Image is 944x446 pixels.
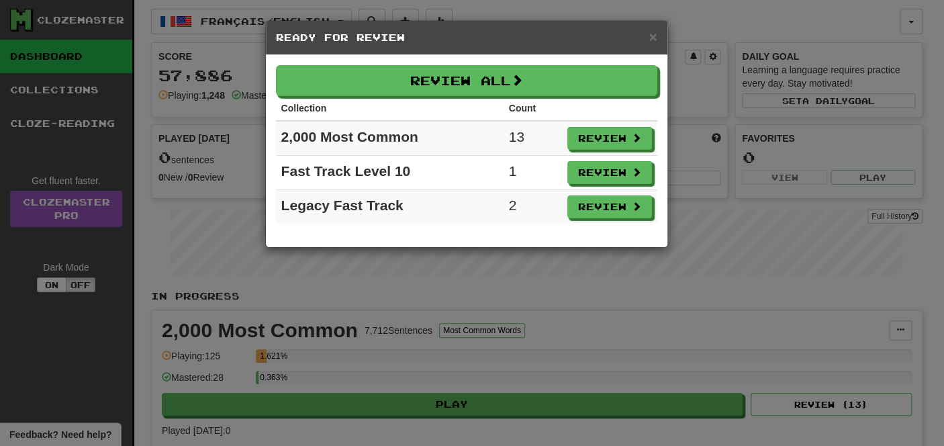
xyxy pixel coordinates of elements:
[504,121,562,156] td: 13
[276,31,657,44] h5: Ready for Review
[649,29,657,44] span: ×
[504,190,562,224] td: 2
[276,156,504,190] td: Fast Track Level 10
[649,30,657,44] button: Close
[504,156,562,190] td: 1
[567,161,652,184] button: Review
[276,190,504,224] td: Legacy Fast Track
[276,65,657,96] button: Review All
[567,127,652,150] button: Review
[504,96,562,121] th: Count
[567,195,652,218] button: Review
[276,96,504,121] th: Collection
[276,121,504,156] td: 2,000 Most Common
